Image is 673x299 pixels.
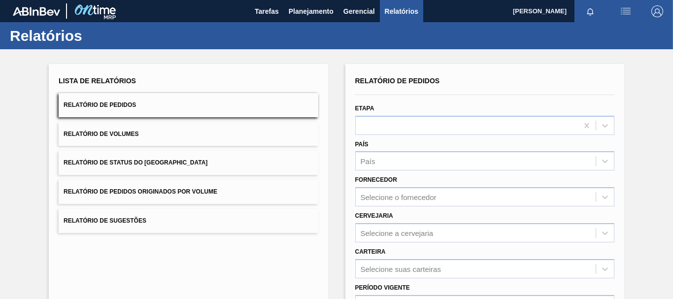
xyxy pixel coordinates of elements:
button: Relatório de Sugestões [59,209,318,233]
span: Relatório de Pedidos [64,101,136,108]
div: Selecione suas carteiras [361,265,441,273]
label: Carteira [355,248,386,255]
label: Etapa [355,105,374,112]
span: Relatório de Sugestões [64,217,146,224]
span: Lista de Relatórios [59,77,136,85]
span: Tarefas [255,5,279,17]
label: País [355,141,369,148]
button: Relatório de Pedidos Originados por Volume [59,180,318,204]
span: Relatório de Status do [GEOGRAPHIC_DATA] [64,159,207,166]
img: Logout [651,5,663,17]
button: Relatório de Status do [GEOGRAPHIC_DATA] [59,151,318,175]
span: Relatório de Volumes [64,131,138,137]
span: Relatório de Pedidos Originados por Volume [64,188,217,195]
span: Relatórios [385,5,418,17]
span: Planejamento [289,5,334,17]
div: Selecione o fornecedor [361,193,437,201]
button: Relatório de Pedidos [59,93,318,117]
label: Período Vigente [355,284,410,291]
label: Fornecedor [355,176,397,183]
div: País [361,157,375,166]
label: Cervejaria [355,212,393,219]
img: userActions [620,5,632,17]
button: Notificações [574,4,606,18]
div: Selecione a cervejaria [361,229,434,237]
h1: Relatórios [10,30,185,41]
button: Relatório de Volumes [59,122,318,146]
img: TNhmsLtSVTkK8tSr43FrP2fwEKptu5GPRR3wAAAABJRU5ErkJggg== [13,7,60,16]
span: Relatório de Pedidos [355,77,440,85]
span: Gerencial [343,5,375,17]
